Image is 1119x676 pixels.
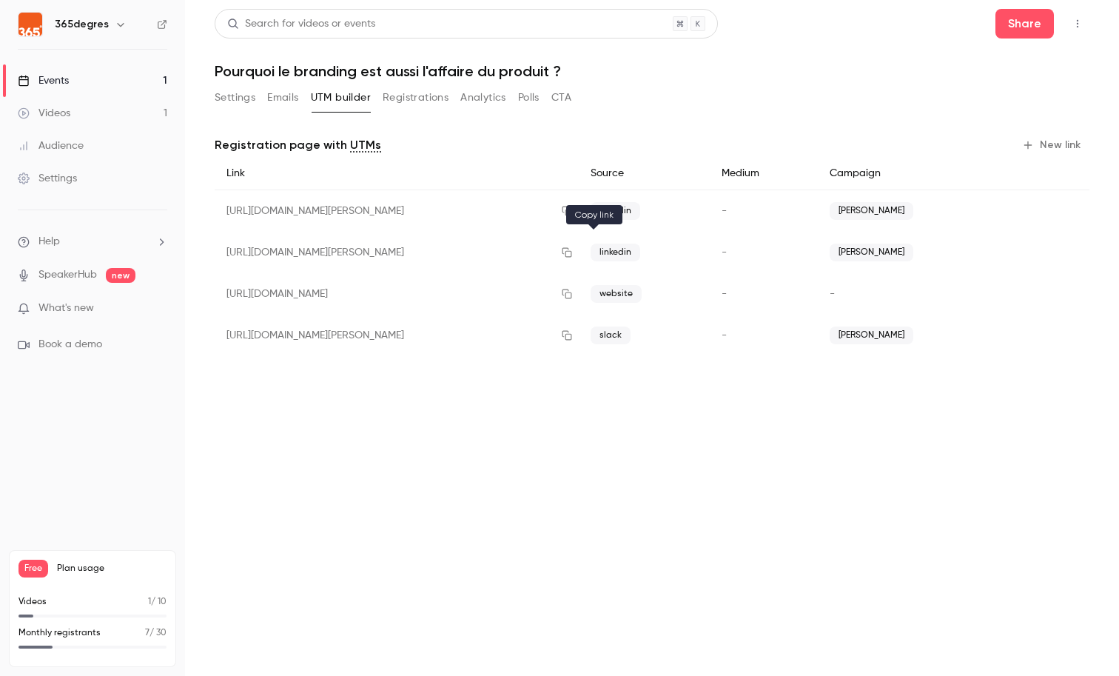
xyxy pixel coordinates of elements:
span: - [722,330,727,341]
button: Settings [215,86,255,110]
div: [URL][DOMAIN_NAME][PERSON_NAME] [215,232,579,273]
span: 1 [148,598,151,606]
button: CTA [551,86,571,110]
button: New link [1016,133,1089,157]
span: [PERSON_NAME] [830,202,913,220]
p: / 10 [148,595,167,609]
button: Emails [267,86,298,110]
span: Book a demo [38,337,102,352]
span: - [830,289,835,299]
div: Source [579,157,710,190]
div: Medium [710,157,818,190]
div: [URL][DOMAIN_NAME][PERSON_NAME] [215,315,579,356]
span: website [591,285,642,303]
div: Settings [18,171,77,186]
button: Registrations [383,86,448,110]
img: 365degres [19,13,42,36]
div: Videos [18,106,70,121]
button: UTM builder [311,86,371,110]
div: Search for videos or events [227,16,375,32]
a: SpeakerHub [38,267,97,283]
div: Campaign [818,157,1007,190]
span: - [722,289,727,299]
span: new [106,268,135,283]
p: / 30 [145,626,167,640]
h6: 365degres [55,17,109,32]
div: [URL][DOMAIN_NAME][PERSON_NAME] [215,190,579,232]
span: 7 [145,629,149,637]
div: Audience [18,138,84,153]
p: Registration page with [215,136,381,154]
h1: Pourquoi le branding est aussi l'affaire du produit ? [215,62,1089,80]
span: Free [19,560,48,578]
li: help-dropdown-opener [18,234,167,250]
div: Events [18,73,69,88]
div: Link [215,157,579,190]
span: linkedin [591,202,640,220]
button: Share [995,9,1054,39]
span: Plan usage [57,563,167,575]
p: Videos [19,595,47,609]
span: What's new [38,301,94,316]
span: - [722,247,727,258]
iframe: Noticeable Trigger [149,302,167,315]
button: Analytics [460,86,506,110]
div: [URL][DOMAIN_NAME] [215,273,579,315]
button: Polls [518,86,540,110]
span: slack [591,327,631,344]
span: Help [38,234,60,250]
span: [PERSON_NAME] [830,244,913,261]
span: linkedin [591,244,640,261]
span: [PERSON_NAME] [830,327,913,344]
span: - [722,206,727,216]
a: UTMs [350,136,381,154]
p: Monthly registrants [19,626,101,640]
